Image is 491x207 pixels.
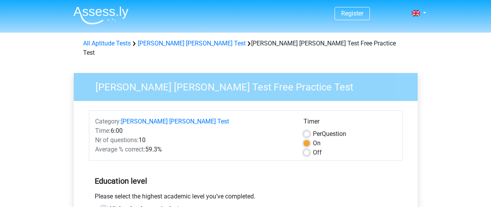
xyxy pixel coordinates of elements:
[95,173,397,189] h5: Education level
[89,136,298,145] div: 10
[89,192,403,204] div: Please select the highest academic level you’ve completed.
[95,136,139,144] span: Nr of questions:
[304,117,396,129] div: Timer
[341,10,363,17] a: Register
[138,40,246,47] a: [PERSON_NAME] [PERSON_NAME] Test
[95,118,121,125] span: Category:
[313,129,346,139] label: Question
[73,6,128,24] img: Assessly
[80,39,411,57] div: [PERSON_NAME] [PERSON_NAME] Test Free Practice Test
[95,146,145,153] span: Average % correct:
[313,139,321,148] label: On
[121,118,229,125] a: [PERSON_NAME] [PERSON_NAME] Test
[86,78,412,93] h3: [PERSON_NAME] [PERSON_NAME] Test Free Practice Test
[89,145,298,154] div: 59.3%
[83,40,131,47] a: All Aptitude Tests
[313,130,322,137] span: Per
[89,126,298,136] div: 6:00
[313,148,322,157] label: Off
[95,127,111,134] span: Time:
